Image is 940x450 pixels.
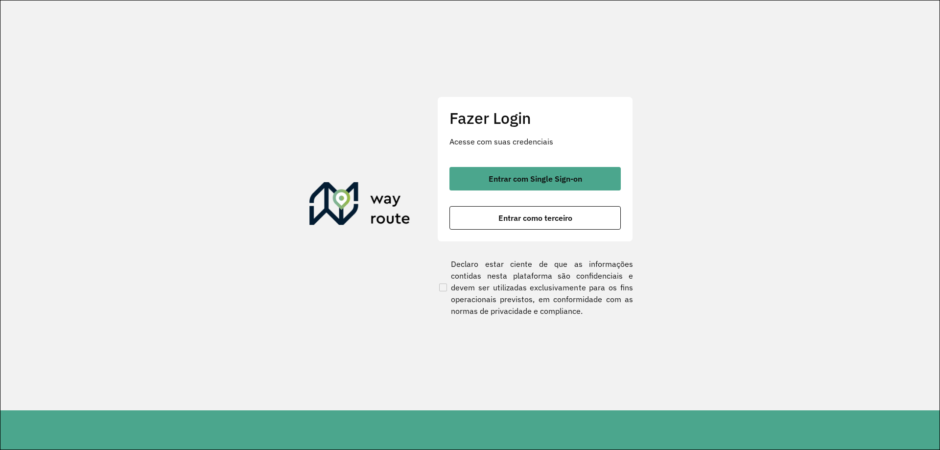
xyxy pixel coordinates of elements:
h2: Fazer Login [449,109,621,127]
img: Roteirizador AmbevTech [309,182,410,229]
button: button [449,206,621,230]
button: button [449,167,621,190]
label: Declaro estar ciente de que as informações contidas nesta plataforma são confidenciais e devem se... [437,258,633,317]
p: Acesse com suas credenciais [449,136,621,147]
span: Entrar como terceiro [498,214,572,222]
span: Entrar com Single Sign-on [489,175,582,183]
